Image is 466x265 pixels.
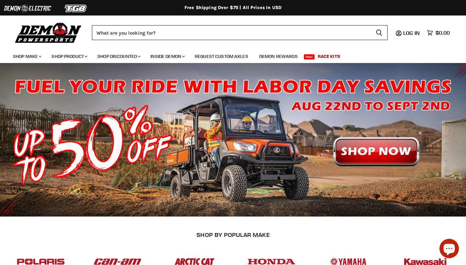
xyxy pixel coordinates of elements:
[190,50,253,63] a: Request Custom Axles
[92,25,371,40] input: Search
[93,50,144,63] a: Shop Discounted
[436,30,450,36] span: $0.00
[52,2,100,15] img: TGB Logo 2
[146,50,189,63] a: Inside Demon
[13,21,84,44] img: Demon Powersports
[8,50,45,63] a: Shop Make
[254,50,303,63] a: Demon Rewards
[304,54,315,59] span: New!
[313,50,345,63] a: Race Kits
[400,30,424,36] a: Log in
[438,239,461,260] inbox-online-store-chat: Shopify online store chat
[47,50,91,63] a: Shop Product
[8,47,448,63] ul: Main menu
[3,2,52,15] img: Demon Electric Logo 2
[92,25,388,40] form: Product
[403,30,420,36] span: Log in
[371,25,388,40] button: Search
[424,28,453,37] a: $0.00
[8,231,458,238] h2: SHOP BY POPULAR MAKE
